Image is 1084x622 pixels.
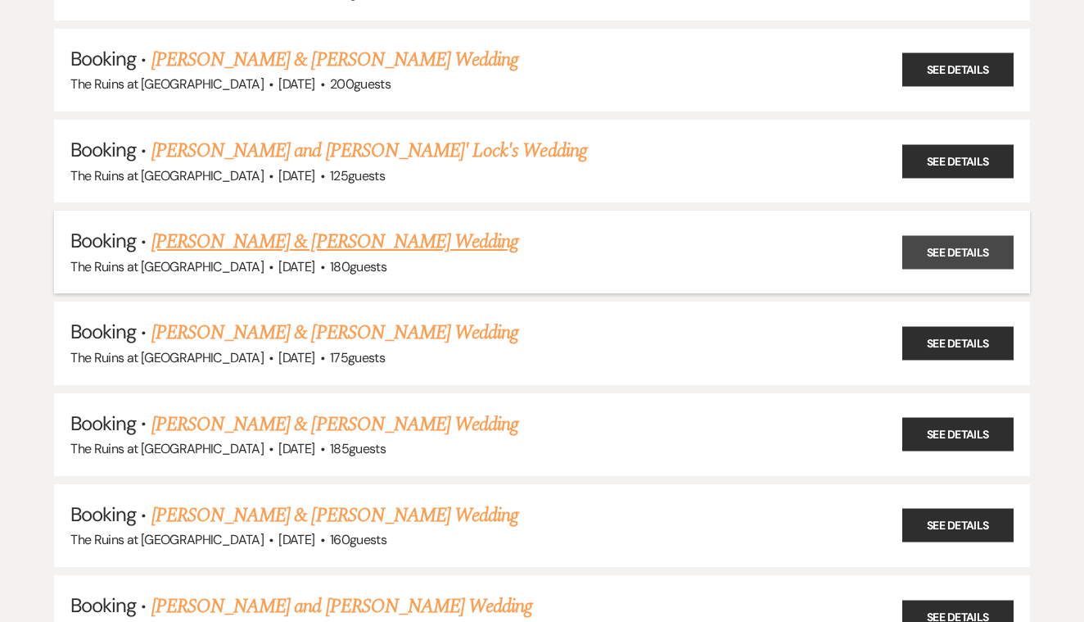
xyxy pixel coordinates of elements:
span: Booking [70,411,136,436]
span: Booking [70,228,136,253]
a: [PERSON_NAME] & [PERSON_NAME] Wedding [151,318,518,347]
a: [PERSON_NAME] & [PERSON_NAME] Wedding [151,410,518,439]
span: [DATE] [278,440,314,457]
span: 160 guests [330,531,386,548]
span: The Ruins at [GEOGRAPHIC_DATA] [70,440,264,457]
a: See Details [902,53,1014,87]
a: See Details [902,418,1014,452]
a: [PERSON_NAME] and [PERSON_NAME]' Lock's Wedding [151,136,587,166]
a: See Details [902,144,1014,178]
a: [PERSON_NAME] & [PERSON_NAME] Wedding [151,501,518,530]
a: See Details [902,326,1014,360]
span: 125 guests [330,167,385,184]
a: [PERSON_NAME] and [PERSON_NAME] Wedding [151,592,533,621]
span: [DATE] [278,167,314,184]
span: 185 guests [330,440,386,457]
span: [DATE] [278,531,314,548]
span: The Ruins at [GEOGRAPHIC_DATA] [70,531,264,548]
span: The Ruins at [GEOGRAPHIC_DATA] [70,258,264,275]
span: Booking [70,137,136,162]
span: Booking [70,46,136,71]
span: [DATE] [278,258,314,275]
a: See Details [902,509,1014,543]
span: 175 guests [330,349,385,366]
span: The Ruins at [GEOGRAPHIC_DATA] [70,349,264,366]
a: [PERSON_NAME] & [PERSON_NAME] Wedding [151,227,518,257]
span: 180 guests [330,258,386,275]
span: [DATE] [278,75,314,93]
span: 200 guests [330,75,391,93]
span: Booking [70,592,136,618]
span: The Ruins at [GEOGRAPHIC_DATA] [70,75,264,93]
a: [PERSON_NAME] & [PERSON_NAME] Wedding [151,45,518,75]
span: Booking [70,319,136,344]
span: Booking [70,502,136,527]
span: [DATE] [278,349,314,366]
a: See Details [902,235,1014,269]
span: The Ruins at [GEOGRAPHIC_DATA] [70,167,264,184]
